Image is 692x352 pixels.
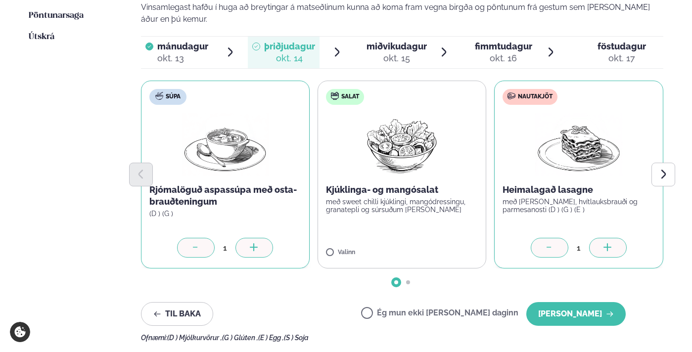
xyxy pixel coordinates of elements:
[358,113,446,176] img: Salad.png
[149,184,301,208] p: Rjómalöguð aspassúpa með osta-brauðteningum
[264,52,315,64] div: okt. 14
[598,52,646,64] div: okt. 17
[503,184,654,196] p: Heimalagað lasagne
[29,33,54,41] span: Útskrá
[406,280,410,284] span: Go to slide 2
[182,113,269,176] img: Soup.png
[149,210,301,218] p: (D ) (G )
[331,92,339,100] img: salad.svg
[141,1,664,25] p: Vinsamlegast hafðu í huga að breytingar á matseðlinum kunna að koma fram vegna birgða og pöntunum...
[167,334,222,342] span: (D ) Mjólkurvörur ,
[10,322,30,342] a: Cookie settings
[535,113,622,176] img: Lasagna.png
[29,31,54,43] a: Útskrá
[222,334,258,342] span: (G ) Glúten ,
[258,334,284,342] span: (E ) Egg ,
[394,280,398,284] span: Go to slide 1
[598,41,646,51] span: föstudagur
[367,52,427,64] div: okt. 15
[475,52,532,64] div: okt. 16
[475,41,532,51] span: fimmtudagur
[141,302,213,326] button: Til baka
[157,52,208,64] div: okt. 13
[326,184,478,196] p: Kjúklinga- og mangósalat
[526,302,626,326] button: [PERSON_NAME]
[651,163,675,186] button: Next slide
[518,93,553,101] span: Nautakjöt
[264,41,315,51] span: þriðjudagur
[155,92,163,100] img: soup.svg
[29,10,84,22] a: Pöntunarsaga
[367,41,427,51] span: miðvikudagur
[129,163,153,186] button: Previous slide
[215,242,235,254] div: 1
[326,198,478,214] p: með sweet chilli kjúklingi, mangódressingu, granatepli og súrsuðum [PERSON_NAME]
[341,93,359,101] span: Salat
[568,242,589,254] div: 1
[141,334,664,342] div: Ofnæmi:
[29,11,84,20] span: Pöntunarsaga
[284,334,309,342] span: (S ) Soja
[503,198,654,214] p: með [PERSON_NAME], hvítlauksbrauði og parmesanosti (D ) (G ) (E )
[507,92,515,100] img: beef.svg
[166,93,181,101] span: Súpa
[157,41,208,51] span: mánudagur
